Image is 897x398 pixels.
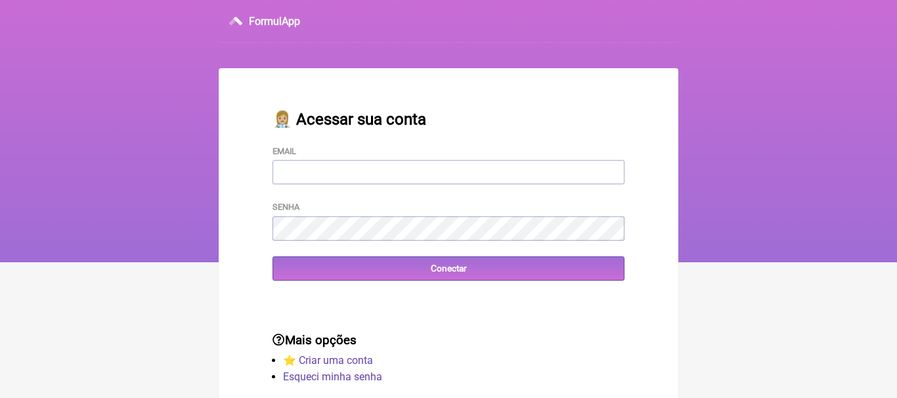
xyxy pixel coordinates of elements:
h2: 👩🏼‍⚕️ Acessar sua conta [273,110,624,129]
h3: FormulApp [249,15,300,28]
a: Esqueci minha senha [283,370,382,383]
input: Conectar [273,256,624,281]
label: Email [273,146,296,156]
label: Senha [273,202,299,212]
h3: Mais opções [273,333,624,348]
a: ⭐️ Criar uma conta [283,354,373,367]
